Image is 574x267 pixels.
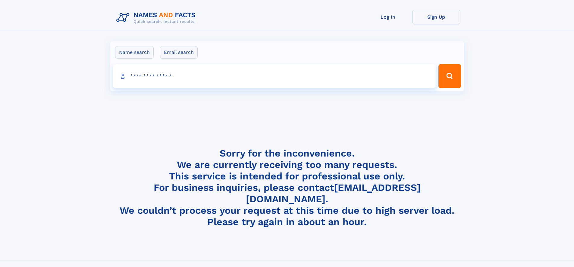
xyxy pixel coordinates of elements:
[114,147,460,228] h4: Sorry for the inconvenience. We are currently receiving too many requests. This service is intend...
[115,46,154,59] label: Name search
[113,64,436,88] input: search input
[114,10,201,26] img: Logo Names and Facts
[438,64,461,88] button: Search Button
[364,10,412,24] a: Log In
[412,10,460,24] a: Sign Up
[246,182,421,205] a: [EMAIL_ADDRESS][DOMAIN_NAME]
[160,46,198,59] label: Email search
